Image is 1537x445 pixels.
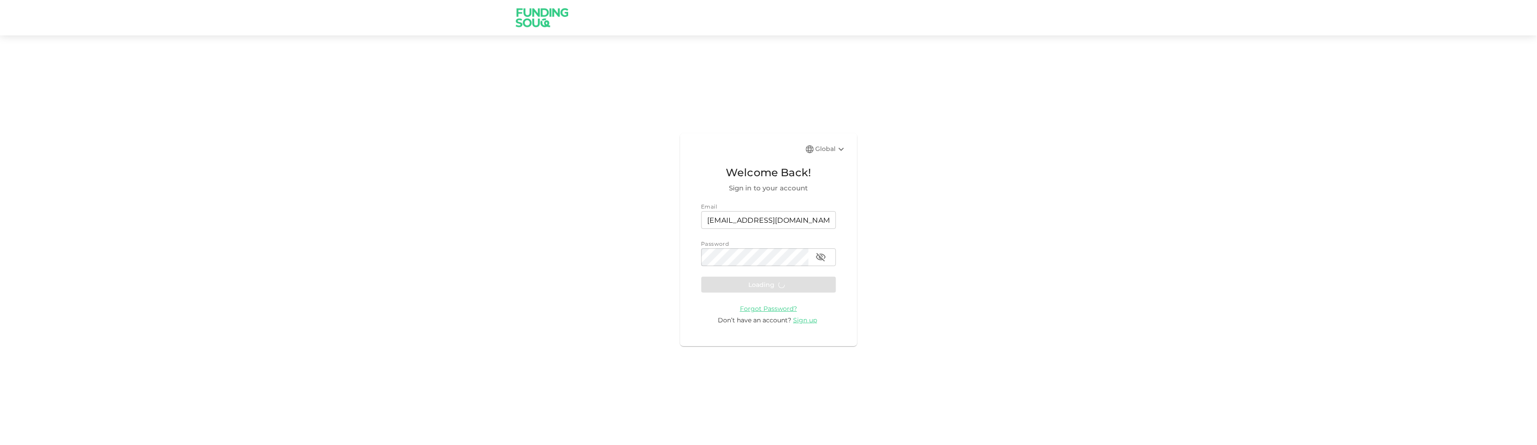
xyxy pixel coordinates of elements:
[701,183,836,193] span: Sign in to your account
[701,164,836,181] span: Welcome Back!
[701,203,717,210] span: Email
[740,305,797,313] span: Forgot Password?
[816,144,847,155] div: Global
[701,248,809,266] input: password
[701,211,836,229] input: email
[701,240,729,247] span: Password
[718,316,792,324] span: Don’t have an account?
[740,304,797,313] a: Forgot Password?
[794,316,817,324] span: Sign up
